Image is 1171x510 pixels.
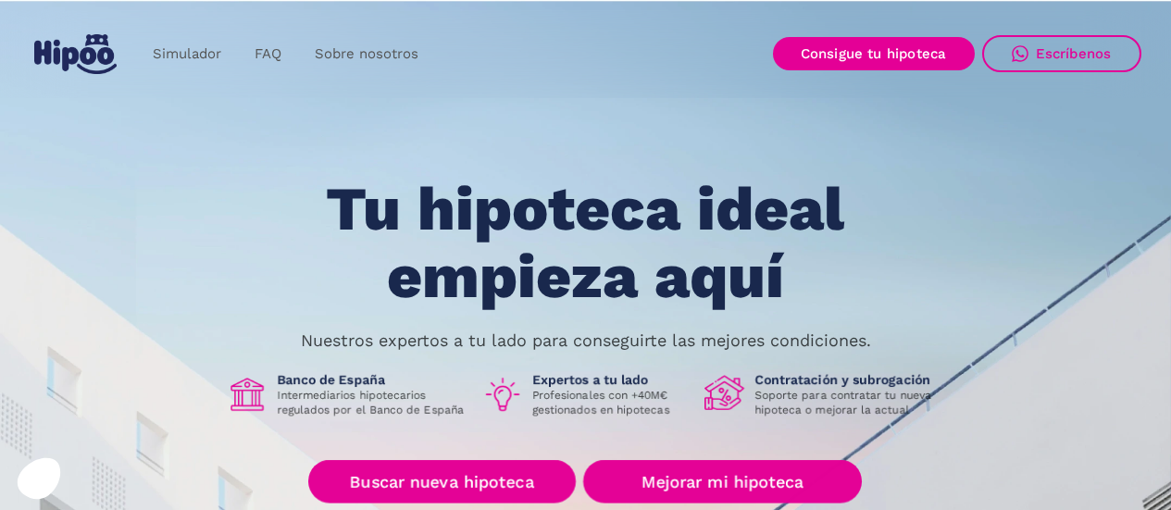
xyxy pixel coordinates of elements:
p: Nuestros expertos a tu lado para conseguirte las mejores condiciones. [301,333,871,348]
h1: Contratación y subrogación [754,371,945,388]
a: Sobre nosotros [298,36,435,72]
a: Escríbenos [982,35,1141,72]
p: Intermediarios hipotecarios regulados por el Banco de España [277,388,467,417]
a: Consigue tu hipoteca [773,37,975,70]
p: Profesionales con +40M€ gestionados en hipotecas [532,388,690,417]
h1: Tu hipoteca ideal empieza aquí [234,176,936,310]
p: Soporte para contratar tu nueva hipoteca o mejorar la actual [754,388,945,417]
div: Escríbenos [1036,45,1112,62]
a: Mejorar mi hipoteca [583,460,862,504]
a: Buscar nueva hipoteca [308,460,576,504]
h1: Expertos a tu lado [532,371,690,388]
a: FAQ [238,36,298,72]
a: Simulador [136,36,238,72]
a: home [31,27,121,81]
h1: Banco de España [277,371,467,388]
